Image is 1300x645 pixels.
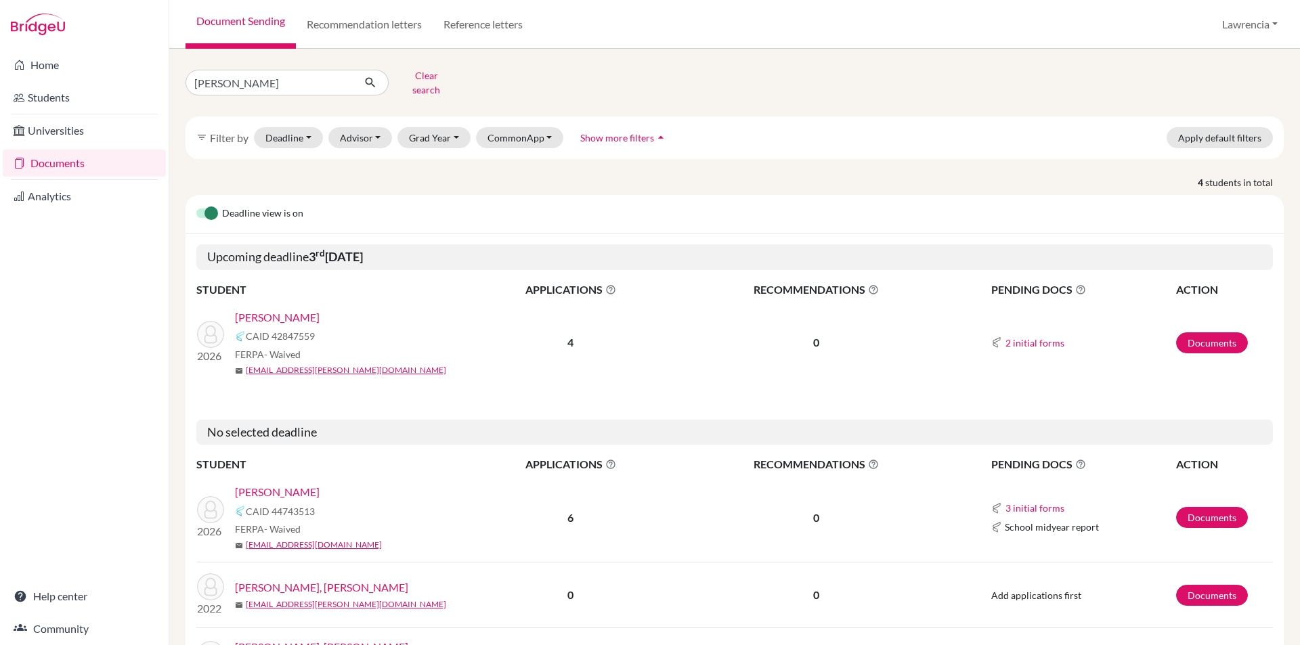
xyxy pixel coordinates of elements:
[1176,585,1248,606] a: Documents
[197,348,224,364] p: 2026
[246,539,382,551] a: [EMAIL_ADDRESS][DOMAIN_NAME]
[1005,335,1065,351] button: 2 initial forms
[991,337,1002,348] img: Common App logo
[1005,500,1065,516] button: 3 initial forms
[991,282,1175,298] span: PENDING DOCS
[197,321,224,348] img: Aryee, Aaron
[468,282,674,298] span: APPLICATIONS
[222,206,303,222] span: Deadline view is on
[389,65,464,100] button: Clear search
[235,579,408,596] a: [PERSON_NAME], [PERSON_NAME]
[196,420,1273,445] h5: No selected deadline
[1167,127,1273,148] button: Apply default filters
[197,573,224,600] img: Oduro Palmer, Aaron
[567,588,573,601] b: 0
[254,127,323,148] button: Deadline
[197,496,224,523] img: Benyah, Aaron Winwae
[235,484,320,500] a: [PERSON_NAME]
[246,504,315,518] span: CAID 44743513
[1198,175,1205,190] strong: 4
[654,131,668,144] i: arrow_drop_up
[1176,507,1248,528] a: Documents
[567,336,573,349] b: 4
[328,127,393,148] button: Advisor
[1205,175,1284,190] span: students in total
[675,282,958,298] span: RECOMMENDATIONS
[235,506,246,516] img: Common App logo
[991,590,1081,601] span: Add applications first
[3,51,166,79] a: Home
[309,249,363,264] b: 3 [DATE]
[675,334,958,351] p: 0
[246,364,446,376] a: [EMAIL_ADDRESS][PERSON_NAME][DOMAIN_NAME]
[196,281,467,298] th: STUDENT
[246,329,315,343] span: CAID 42847559
[3,183,166,210] a: Analytics
[675,456,958,472] span: RECOMMENDATIONS
[476,127,564,148] button: CommonApp
[316,248,325,259] sup: rd
[3,615,166,642] a: Community
[991,456,1175,472] span: PENDING DOCS
[1175,455,1273,473] th: ACTION
[235,347,301,361] span: FERPA
[3,84,166,111] a: Students
[197,523,224,539] p: 2026
[196,132,207,143] i: filter_list
[1175,281,1273,298] th: ACTION
[3,583,166,610] a: Help center
[186,70,353,95] input: Find student by name...
[1216,12,1284,37] button: Lawrencia
[235,309,320,326] a: [PERSON_NAME]
[580,132,654,143] span: Show more filters
[675,510,958,526] p: 0
[210,131,248,144] span: Filter by
[567,511,573,524] b: 6
[11,14,65,35] img: Bridge-U
[991,503,1002,514] img: Common App logo
[235,541,243,550] span: mail
[468,456,674,472] span: APPLICATIONS
[235,522,301,536] span: FERPA
[397,127,471,148] button: Grad Year
[235,601,243,609] span: mail
[196,455,467,473] th: STUDENT
[264,523,301,535] span: - Waived
[675,587,958,603] p: 0
[3,117,166,144] a: Universities
[197,600,224,617] p: 2022
[235,367,243,375] span: mail
[246,598,446,610] a: [EMAIL_ADDRESS][PERSON_NAME][DOMAIN_NAME]
[196,244,1273,270] h5: Upcoming deadline
[3,150,166,177] a: Documents
[991,522,1002,533] img: Common App logo
[264,349,301,360] span: - Waived
[569,127,679,148] button: Show more filtersarrow_drop_up
[1176,332,1248,353] a: Documents
[235,331,246,342] img: Common App logo
[1005,520,1099,534] span: School midyear report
